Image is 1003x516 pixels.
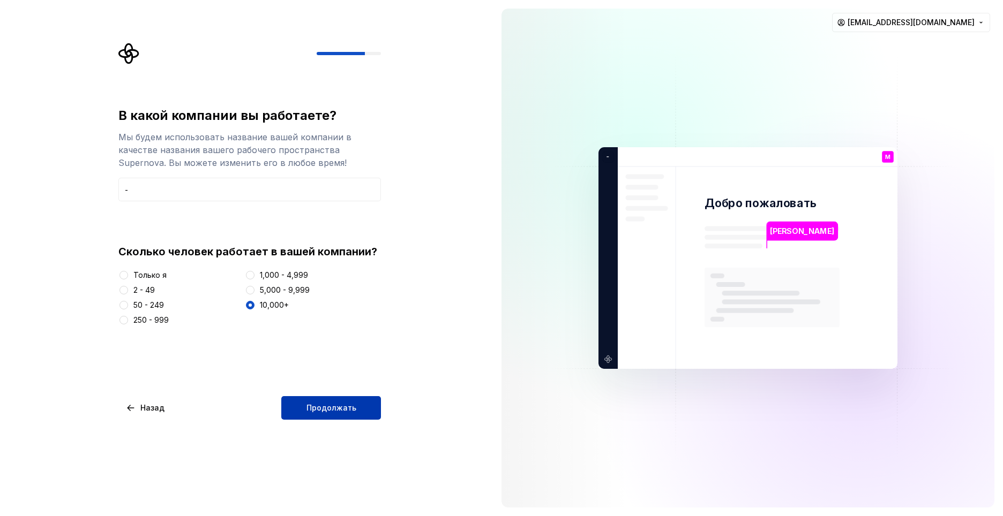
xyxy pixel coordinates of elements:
ya-tr-span: [PERSON_NAME] [770,226,834,236]
p: M [885,154,890,160]
ya-tr-span: Продолжать [306,403,356,412]
button: Продолжать [281,396,381,420]
div: 5,000 - 9,999 [260,285,310,295]
div: 50 - 249 [133,300,164,310]
ya-tr-span: Назад [140,403,164,412]
ya-tr-span: Добро пожаловать [705,196,817,210]
p: - [602,152,609,162]
ya-tr-span: Мы будем использовать название вашей компании в качестве названия вашего рабочего пространства Su... [118,132,351,168]
div: 10,000+ [260,300,289,310]
button: [EMAIL_ADDRESS][DOMAIN_NAME] [832,13,990,32]
div: 250 - 999 [133,315,169,325]
div: 1,000 - 4,999 [260,270,308,280]
input: Название компании [118,178,381,201]
div: 2 - 49 [133,285,155,295]
ya-tr-span: [EMAIL_ADDRESS][DOMAIN_NAME] [848,18,975,27]
svg: Supernova Logo [118,43,140,64]
ya-tr-span: Сколько человек работает в вашей компании? [118,245,377,258]
ya-tr-span: В какой компании вы работаете? [118,108,336,123]
button: Назад [118,396,174,420]
ya-tr-span: Только я [133,270,167,279]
